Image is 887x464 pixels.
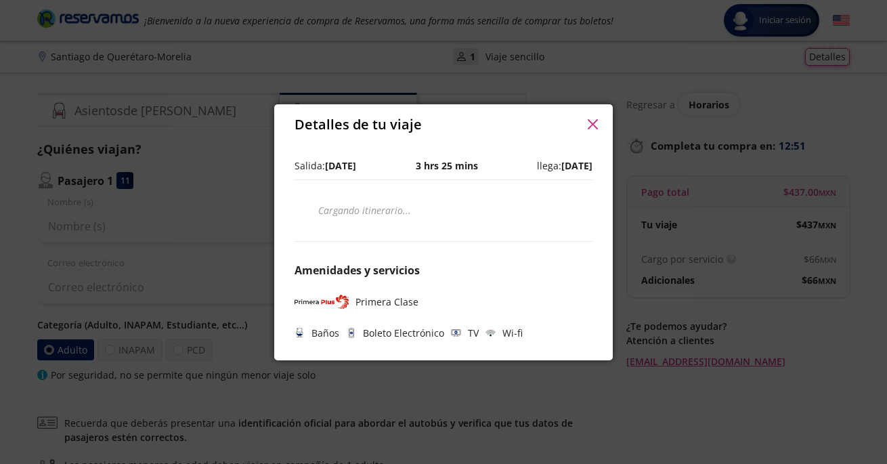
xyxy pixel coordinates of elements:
p: Baños [311,326,339,340]
p: Detalles de tu viaje [295,114,422,135]
b: [DATE] [561,159,592,172]
img: PRIMERA PLUS [295,292,349,312]
b: [DATE] [325,159,356,172]
p: Wi-fi [502,326,523,340]
em: Cargando itinerario ... [318,204,411,217]
p: 3 hrs 25 mins [416,159,478,173]
p: Primera Clase [355,295,418,309]
p: Salida: [295,159,356,173]
p: llega: [537,159,592,173]
p: Amenidades y servicios [295,262,592,278]
p: Boleto Electrónico [363,326,444,340]
p: TV [468,326,479,340]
